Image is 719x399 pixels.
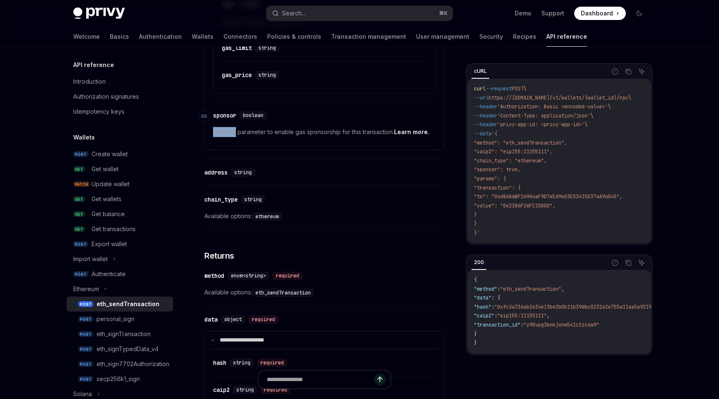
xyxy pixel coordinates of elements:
[491,130,497,137] span: '{
[78,331,93,337] span: POST
[73,241,88,247] span: POST
[471,66,489,76] div: cURL
[67,222,173,237] a: GETGet transactions
[623,66,634,77] button: Copy the contents from the code block
[474,312,494,319] span: "caip2"
[222,44,252,52] div: gas_limit
[628,95,631,101] span: \
[73,107,124,117] div: Idempotency keys
[610,257,620,268] button: Report incorrect code
[474,148,553,155] span: "caip2": "eip155:11155111",
[231,272,266,279] span: enum<string>
[474,175,506,182] span: "params": {
[67,312,173,327] a: POSTpersonal_sign
[73,77,106,87] div: Introduction
[73,254,108,264] div: Import wallet
[474,157,547,164] span: "chain_type": "ethereum",
[67,327,173,342] a: POSTeth_signTransaction
[222,71,252,79] div: gas_price
[521,322,523,328] span: :
[97,329,151,339] div: eth_signTransaction
[73,132,95,142] h5: Wallets
[248,315,278,324] div: required
[561,286,564,292] span: ,
[474,103,497,110] span: --header
[474,185,521,191] span: "transaction": {
[471,257,486,267] div: 200
[474,95,488,101] span: --url
[500,286,561,292] span: "eth_sendTransaction"
[92,239,127,249] div: Export wallet
[97,314,134,324] div: personal_sign
[474,322,521,328] span: "transaction_id"
[234,169,252,176] span: string
[416,27,469,47] a: User management
[204,168,228,177] div: address
[623,257,634,268] button: Copy the contents from the code block
[78,346,93,352] span: POST
[73,226,85,232] span: GET
[439,10,448,17] span: ⌘ K
[97,344,159,354] div: eth_signTypedData_v4
[192,27,213,47] a: Wallets
[497,112,590,119] span: 'Content-Type: application/json'
[73,92,139,102] div: Authorization signatures
[73,60,114,70] h5: API reference
[488,95,628,101] span: https://[DOMAIN_NAME]/v1/wallets/{wallet_id}/rpc
[244,196,262,203] span: string
[474,202,555,209] span: "value": "0x2386F26FC10000",
[204,195,238,204] div: chain_type
[581,9,613,17] span: Dashboard
[474,121,497,128] span: --header
[92,149,128,159] div: Create wallet
[224,316,242,323] span: object
[67,372,173,387] a: POSTsecp256k1_sign
[546,27,587,47] a: API reference
[523,322,599,328] span: "y90vpg3bnkjxhw541c2zc6a9"
[474,339,477,346] span: }
[78,301,93,307] span: POST
[204,211,444,221] span: Available options:
[474,166,521,173] span: "sponsor": true,
[213,359,226,367] div: hash
[491,304,494,310] span: :
[636,66,647,77] button: Ask AI
[585,121,588,128] span: \
[636,257,647,268] button: Ask AI
[497,286,500,292] span: :
[73,271,88,277] span: POST
[608,103,611,110] span: \
[92,164,119,174] div: Get wallet
[474,211,477,218] span: }
[474,140,567,146] span: "method": "eth_sendTransaction",
[474,193,622,200] span: "to": "0xd8dA6BF26964aF9D7eEd9e03E53415D37aA96045",
[67,192,173,207] a: GETGet wallets
[233,359,250,366] span: string
[92,224,136,234] div: Get transactions
[97,374,140,384] div: secp256k1_sign
[67,297,173,312] a: POSTeth_sendTransaction
[252,289,314,297] code: eth_sendTransaction
[394,128,429,136] a: Learn more.
[139,27,182,47] a: Authentication
[67,342,173,357] a: POSTeth_signTypedData_v4
[513,27,536,47] a: Recipes
[243,112,263,119] span: boolean
[474,85,486,92] span: curl
[252,212,282,221] code: ethereum
[574,7,626,20] a: Dashboard
[474,112,497,119] span: --header
[590,112,593,119] span: \
[523,85,526,92] span: \
[267,27,321,47] a: Policies & controls
[97,299,159,309] div: eth_sendTransaction
[67,237,173,252] a: POSTExport wallet
[610,66,620,77] button: Report incorrect code
[78,361,93,367] span: POST
[374,374,386,385] button: Send message
[547,312,550,319] span: ,
[67,207,173,222] a: GETGet balance
[223,27,257,47] a: Connectors
[474,277,477,283] span: {
[92,209,125,219] div: Get balance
